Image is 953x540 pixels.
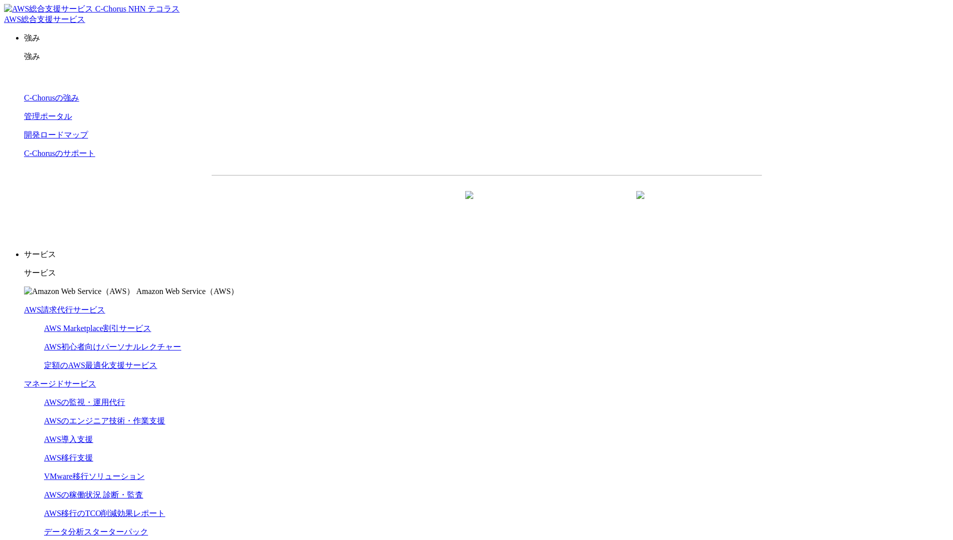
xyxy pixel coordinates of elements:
p: 強み [24,33,949,43]
span: Amazon Web Service（AWS） [136,287,239,295]
a: C-Chorusのサポート [24,149,95,157]
a: 定額のAWS最適化支援サービス [44,361,157,369]
a: AWS移行支援 [44,453,93,462]
a: AWS総合支援サービス C-Chorus NHN テコラスAWS総合支援サービス [4,4,180,23]
a: マネージドサービス [24,379,96,388]
a: AWS導入支援 [44,435,93,443]
a: AWS初心者向けパーソナルレクチャー [44,342,181,351]
a: AWSの監視・運用代行 [44,398,125,406]
a: 資料を請求する [321,191,482,216]
p: 強み [24,51,949,62]
a: AWS請求代行サービス [24,305,105,314]
a: AWSの稼働状況 診断・監査 [44,490,143,499]
a: AWS移行のTCO削減効果レポート [44,509,165,517]
a: AWS Marketplace割引サービス [44,324,151,332]
a: まずは相談する [492,191,653,216]
a: 管理ポータル [24,112,72,120]
p: サービス [24,268,949,278]
a: データ分析スターターパック [44,527,148,536]
a: VMware移行ソリューション [44,472,145,480]
img: 矢印 [636,191,644,217]
img: Amazon Web Service（AWS） [24,286,135,297]
p: サービス [24,249,949,260]
img: 矢印 [465,191,473,217]
a: AWSのエンジニア技術・作業支援 [44,416,165,425]
a: C-Chorusの強み [24,93,79,102]
img: AWS総合支援サービス C-Chorus [4,4,127,14]
a: 開発ロードマップ [24,130,88,139]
